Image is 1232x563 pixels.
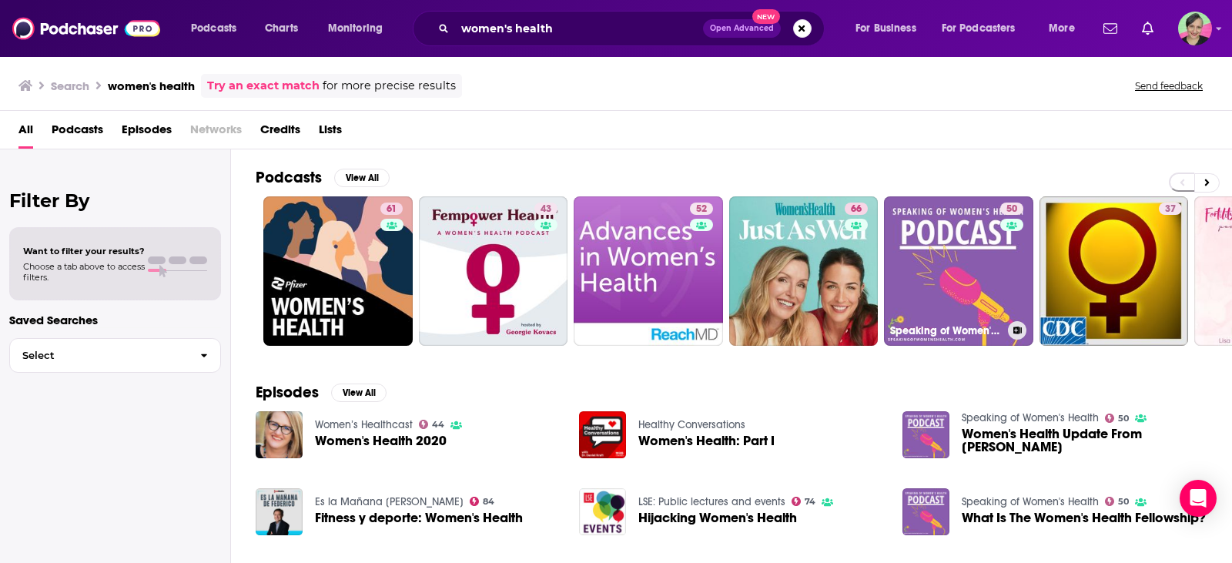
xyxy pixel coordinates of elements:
[263,196,413,346] a: 61
[638,495,785,508] a: LSE: Public lectures and events
[12,14,160,43] a: Podchaser - Follow, Share and Rate Podcasts
[845,16,936,41] button: open menu
[1097,15,1123,42] a: Show notifications dropdown
[1165,202,1176,217] span: 37
[319,117,342,149] a: Lists
[9,338,221,373] button: Select
[1000,203,1023,215] a: 50
[52,117,103,149] a: Podcasts
[1049,18,1075,39] span: More
[942,18,1016,39] span: For Podcasters
[256,168,390,187] a: PodcastsView All
[18,117,33,149] span: All
[256,488,303,535] img: Fitness y deporte: Women's Health
[638,434,775,447] a: Women's Health: Part I
[315,418,413,431] a: Women’s Healthcast
[256,383,319,402] h2: Episodes
[534,203,557,215] a: 43
[122,117,172,149] span: Episodes
[710,25,774,32] span: Open Advanced
[696,202,707,217] span: 52
[9,189,221,212] h2: Filter By
[10,350,188,360] span: Select
[902,488,949,535] img: What Is The Women's Health Fellowship?
[703,19,781,38] button: Open AdvancedNew
[962,411,1099,424] a: Speaking of Women's Health
[315,434,447,447] a: Women's Health 2020
[432,421,444,428] span: 44
[265,18,298,39] span: Charts
[427,11,839,46] div: Search podcasts, credits, & more...
[1178,12,1212,45] img: User Profile
[190,117,242,149] span: Networks
[638,418,745,431] a: Healthy Conversations
[419,420,445,429] a: 44
[805,498,815,505] span: 74
[902,411,949,458] img: Women's Health Update From Dr. Thacker
[1136,15,1160,42] a: Show notifications dropdown
[1159,203,1182,215] a: 37
[51,79,89,93] h3: Search
[323,77,456,95] span: for more precise results
[890,324,1002,337] h3: Speaking of Women's Health
[1178,12,1212,45] button: Show profile menu
[1118,498,1129,505] span: 50
[962,427,1207,454] a: Women's Health Update From Dr. Thacker
[729,196,879,346] a: 66
[792,497,816,506] a: 74
[191,18,236,39] span: Podcasts
[380,203,403,215] a: 61
[579,411,626,458] img: Women's Health: Part I
[884,196,1033,346] a: 50Speaking of Women's Health
[483,498,494,505] span: 84
[1130,79,1207,92] button: Send feedback
[1178,12,1212,45] span: Logged in as LizDVictoryBelt
[315,511,523,524] a: Fitness y deporte: Women's Health
[1105,497,1130,506] a: 50
[638,511,797,524] a: Hijacking Women's Health
[579,488,626,535] img: Hijacking Women's Health
[932,16,1038,41] button: open menu
[23,261,145,283] span: Choose a tab above to access filters.
[207,77,320,95] a: Try an exact match
[334,169,390,187] button: View All
[180,16,256,41] button: open menu
[752,9,780,24] span: New
[255,16,307,41] a: Charts
[256,383,387,402] a: EpisodesView All
[541,202,551,217] span: 43
[962,511,1206,524] a: What Is The Women's Health Fellowship?
[328,18,383,39] span: Monitoring
[962,495,1099,508] a: Speaking of Women's Health
[1105,414,1130,423] a: 50
[1038,16,1094,41] button: open menu
[1118,415,1129,422] span: 50
[419,196,568,346] a: 43
[260,117,300,149] a: Credits
[574,196,723,346] a: 52
[455,16,703,41] input: Search podcasts, credits, & more...
[256,411,303,458] img: Women's Health 2020
[962,427,1207,454] span: Women's Health Update From [PERSON_NAME]
[1180,480,1217,517] div: Open Intercom Messenger
[1006,202,1017,217] span: 50
[256,168,322,187] h2: Podcasts
[1039,196,1189,346] a: 37
[9,313,221,327] p: Saved Searches
[23,246,145,256] span: Want to filter your results?
[690,203,713,215] a: 52
[317,16,403,41] button: open menu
